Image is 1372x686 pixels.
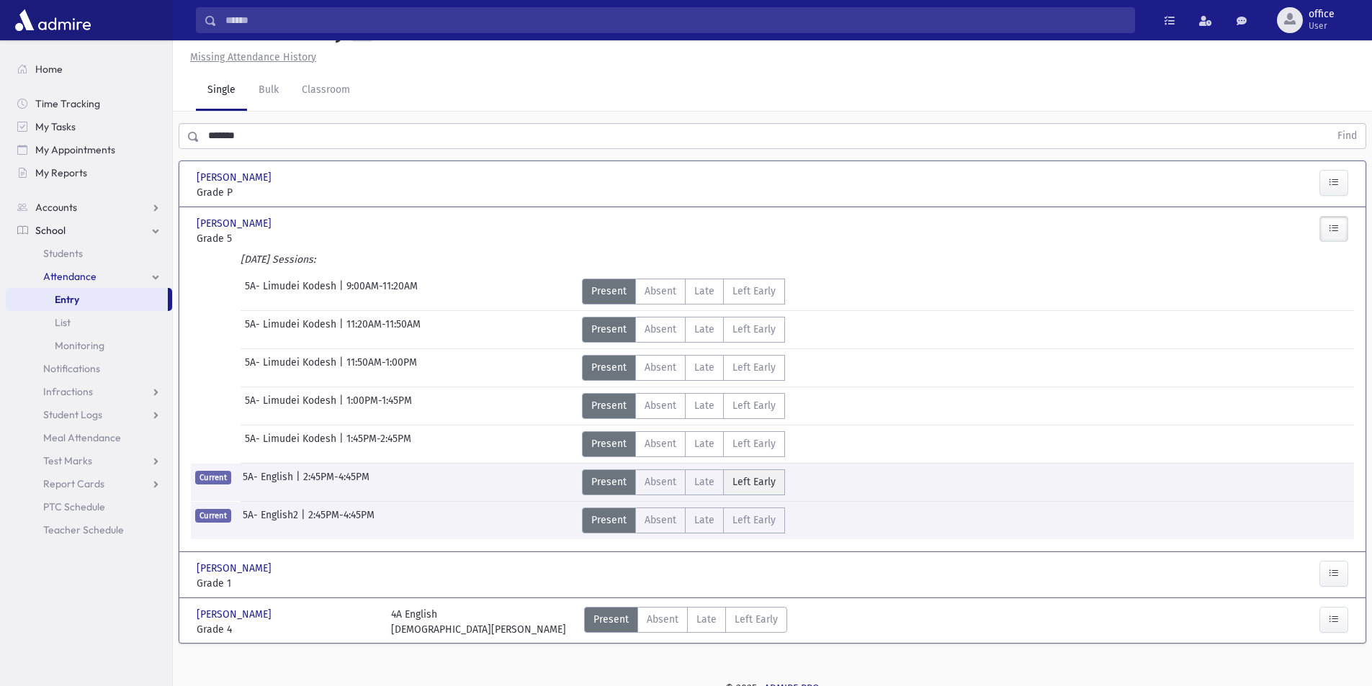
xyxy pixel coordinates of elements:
[6,115,172,138] a: My Tasks
[43,385,93,398] span: Infractions
[43,408,102,421] span: Student Logs
[6,357,172,380] a: Notifications
[1309,9,1335,20] span: office
[591,513,627,528] span: Present
[694,322,714,337] span: Late
[197,170,274,185] span: [PERSON_NAME]
[1329,124,1366,148] button: Find
[184,51,316,63] a: Missing Attendance History
[43,500,105,513] span: PTC Schedule
[339,355,346,381] span: |
[339,393,346,419] span: |
[6,288,168,311] a: Entry
[197,576,377,591] span: Grade 1
[241,253,315,266] i: [DATE] Sessions:
[346,393,412,419] span: 1:00PM-1:45PM
[645,360,676,375] span: Absent
[55,293,79,306] span: Entry
[591,284,627,299] span: Present
[696,612,717,627] span: Late
[217,7,1134,33] input: Search
[35,63,63,76] span: Home
[732,436,776,451] span: Left Early
[195,509,231,523] span: Current
[43,431,121,444] span: Meal Attendance
[582,469,785,495] div: AttTypes
[6,311,172,334] a: List
[197,622,377,637] span: Grade 4
[245,355,339,381] span: 5A- Limudei Kodesh
[582,507,785,533] div: AttTypes
[35,166,87,179] span: My Reports
[190,51,316,63] u: Missing Attendance History
[6,426,172,449] a: Meal Attendance
[339,431,346,457] span: |
[732,322,776,337] span: Left Early
[6,219,172,242] a: School
[6,518,172,541] a: Teacher Schedule
[35,97,100,110] span: Time Tracking
[197,231,377,246] span: Grade 5
[694,436,714,451] span: Late
[6,449,172,472] a: Test Marks
[43,454,92,467] span: Test Marks
[245,431,339,457] span: 5A- Limudei Kodesh
[6,138,172,161] a: My Appointments
[732,360,776,375] span: Left Early
[647,612,678,627] span: Absent
[6,161,172,184] a: My Reports
[694,398,714,413] span: Late
[6,334,172,357] a: Monitoring
[197,185,377,200] span: Grade P
[582,317,785,343] div: AttTypes
[645,474,676,489] span: Absent
[55,316,71,329] span: List
[43,477,104,490] span: Report Cards
[247,71,290,111] a: Bulk
[732,513,776,528] span: Left Early
[303,469,369,495] span: 2:45PM-4:45PM
[6,472,172,495] a: Report Cards
[6,58,172,81] a: Home
[582,431,785,457] div: AttTypes
[43,270,97,283] span: Attendance
[591,474,627,489] span: Present
[308,507,375,533] span: 2:45PM-4:45PM
[645,513,676,528] span: Absent
[694,360,714,375] span: Late
[645,398,676,413] span: Absent
[243,507,301,533] span: 5A- English2
[6,403,172,426] a: Student Logs
[43,362,100,375] span: Notifications
[301,507,308,533] span: |
[245,317,339,343] span: 5A- Limudei Kodesh
[12,6,94,35] img: AdmirePro
[582,393,785,419] div: AttTypes
[732,474,776,489] span: Left Early
[339,317,346,343] span: |
[694,474,714,489] span: Late
[290,71,362,111] a: Classroom
[35,143,115,156] span: My Appointments
[197,561,274,576] span: [PERSON_NAME]
[35,120,76,133] span: My Tasks
[591,398,627,413] span: Present
[346,317,421,343] span: 11:20AM-11:50AM
[197,607,274,622] span: [PERSON_NAME]
[43,523,124,536] span: Teacher Schedule
[196,71,247,111] a: Single
[6,92,172,115] a: Time Tracking
[735,612,778,627] span: Left Early
[346,355,417,381] span: 11:50AM-1:00PM
[245,279,339,304] span: 5A- Limudei Kodesh
[1309,20,1335,32] span: User
[645,322,676,337] span: Absent
[591,360,627,375] span: Present
[339,279,346,304] span: |
[6,242,172,265] a: Students
[645,284,676,299] span: Absent
[35,201,77,214] span: Accounts
[35,224,66,237] span: School
[645,436,676,451] span: Absent
[732,284,776,299] span: Left Early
